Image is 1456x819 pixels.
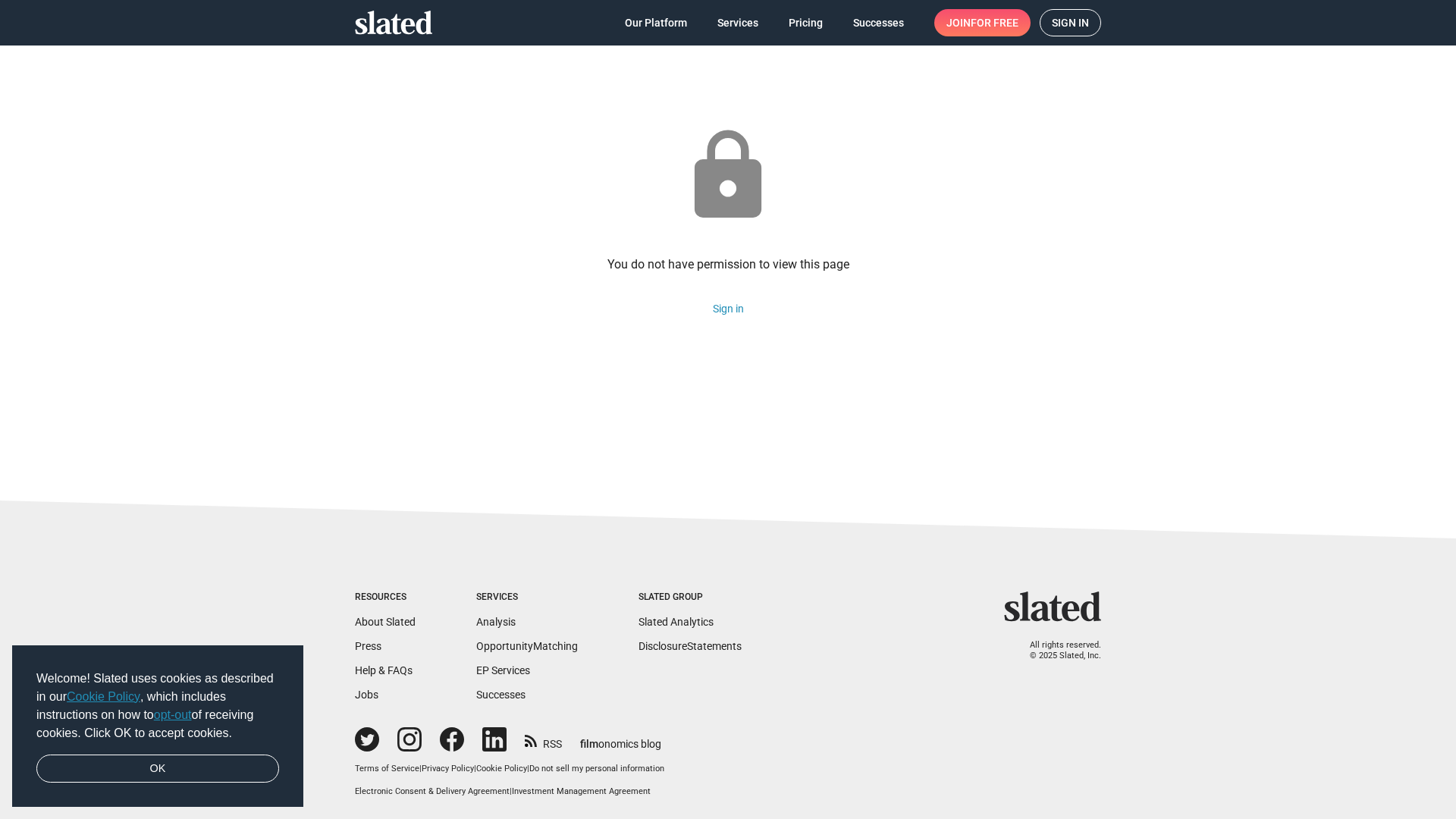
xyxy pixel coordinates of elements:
[510,786,512,796] span: |
[777,9,835,36] a: Pricing
[512,786,651,796] a: Investment Management Agreement
[476,591,578,604] div: Services
[639,591,742,604] div: Slated Group
[678,126,778,226] mat-icon: lock
[580,738,598,750] span: film
[154,708,192,721] a: opt-out
[355,764,419,773] a: Terms of Service
[713,303,744,315] a: Sign in
[1052,10,1089,36] span: Sign in
[355,689,378,701] a: Jobs
[355,616,416,628] a: About Slated
[36,755,279,783] a: dismiss cookie message
[853,9,904,36] span: Successes
[476,664,530,676] a: EP Services
[639,640,742,652] a: DisclosureStatements
[355,786,510,796] a: Electronic Consent & Delivery Agreement
[1014,640,1101,662] p: All rights reserved. © 2025 Slated, Inc.
[419,764,422,773] span: |
[607,256,849,272] div: You do not have permission to view this page
[36,670,279,742] span: Welcome! Slated uses cookies as described in our , which includes instructions on how to of recei...
[639,616,714,628] a: Slated Analytics
[355,640,381,652] a: Press
[476,689,526,701] a: Successes
[613,9,699,36] a: Our Platform
[67,690,140,703] a: Cookie Policy
[789,9,823,36] span: Pricing
[355,591,416,604] div: Resources
[841,9,916,36] a: Successes
[1040,9,1101,36] a: Sign in
[705,9,770,36] a: Services
[525,728,562,752] a: RSS
[934,9,1031,36] a: Joinfor free
[529,764,664,775] button: Do not sell my personal information
[422,764,474,773] a: Privacy Policy
[355,664,413,676] a: Help & FAQs
[476,764,527,773] a: Cookie Policy
[971,9,1018,36] span: for free
[717,9,758,36] span: Services
[474,764,476,773] span: |
[476,640,578,652] a: OpportunityMatching
[527,764,529,773] span: |
[946,9,1018,36] span: Join
[625,9,687,36] span: Our Platform
[476,616,516,628] a: Analysis
[12,645,303,808] div: cookieconsent
[580,725,661,752] a: filmonomics blog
